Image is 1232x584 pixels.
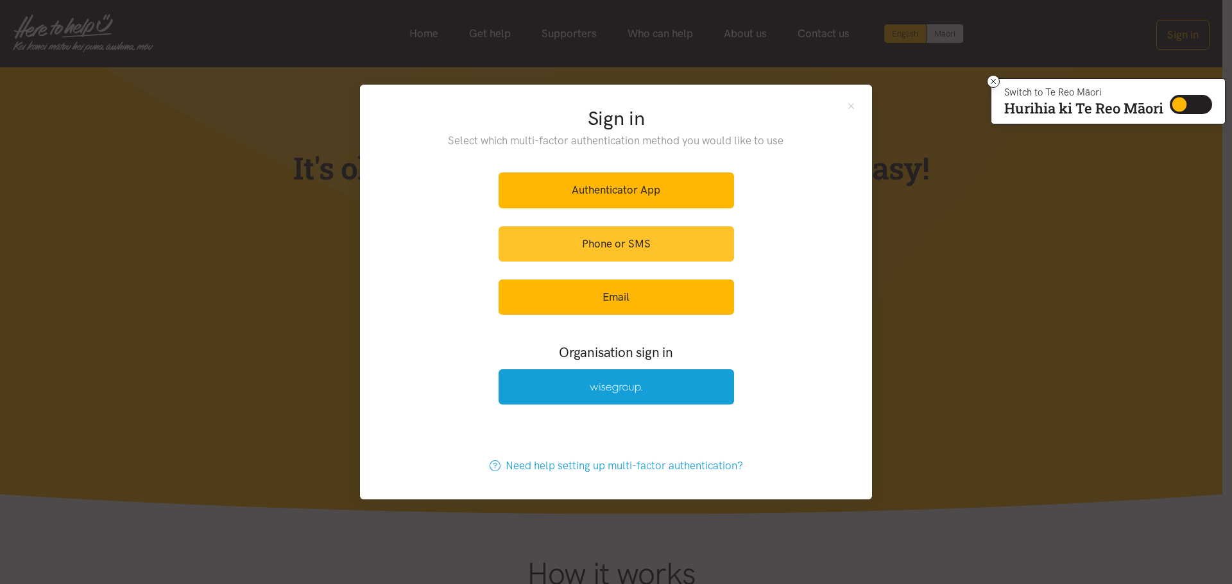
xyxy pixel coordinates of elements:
p: Switch to Te Reo Māori [1004,88,1163,96]
a: Phone or SMS [499,226,734,262]
p: Hurihia ki Te Reo Māori [1004,103,1163,114]
a: Need help setting up multi-factor authentication? [476,448,757,483]
button: Close [846,100,857,111]
p: Select which multi-factor authentication method you would like to use [422,132,810,149]
a: Email [499,279,734,315]
h3: Organisation sign in [463,343,769,362]
h2: Sign in [422,105,810,132]
a: Authenticator App [499,172,734,208]
img: Wise Group [590,383,642,394]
